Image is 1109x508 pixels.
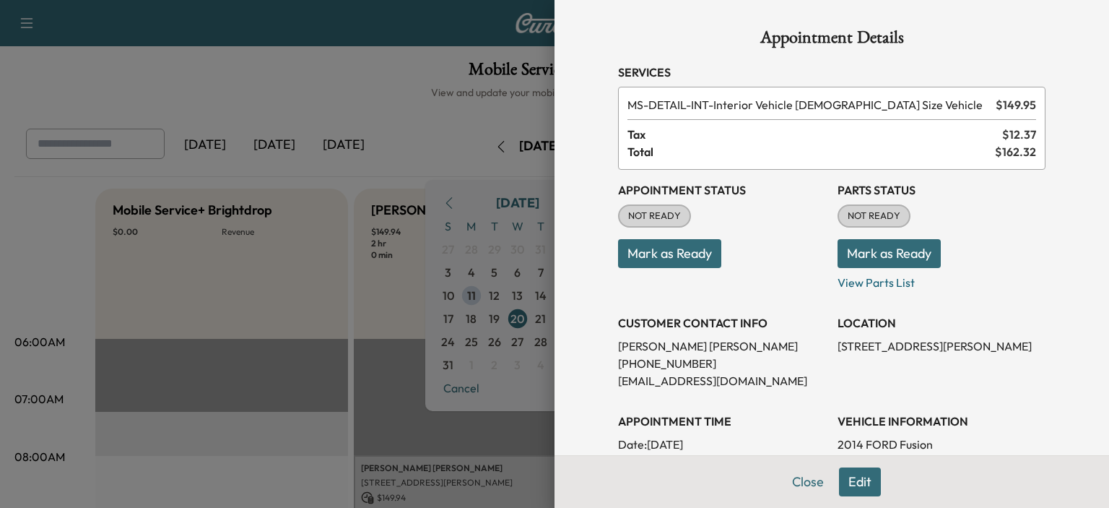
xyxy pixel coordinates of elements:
[627,143,995,160] span: Total
[618,453,826,470] p: Arrival Window:
[627,96,990,113] span: Interior Vehicle Detail - Regular Size Vehicle
[838,436,1045,453] p: 2014 FORD Fusion
[619,209,690,223] span: NOT READY
[839,468,881,496] button: Edit
[618,355,826,372] p: [PHONE_NUMBER]
[618,239,721,268] button: Mark as Ready
[627,126,1002,143] span: Tax
[618,413,826,430] h3: APPOINTMENT TIME
[618,29,1045,52] h1: Appointment Details
[838,268,1045,291] p: View Parts List
[838,413,1045,430] h3: VEHICLE INFORMATION
[1002,126,1036,143] span: $ 12.37
[705,453,807,470] span: 8:00 AM - 12:00 PM
[783,468,833,496] button: Close
[618,372,826,389] p: [EMAIL_ADDRESS][DOMAIN_NAME]
[618,181,826,199] h3: Appointment Status
[838,181,1045,199] h3: Parts Status
[995,143,1036,160] span: $ 162.32
[618,64,1045,81] h3: Services
[618,337,826,355] p: [PERSON_NAME] [PERSON_NAME]
[996,96,1036,113] span: $ 149.95
[838,337,1045,355] p: [STREET_ADDRESS][PERSON_NAME]
[618,436,826,453] p: Date: [DATE]
[839,209,909,223] span: NOT READY
[838,453,1045,470] p: [US_VEHICLE_IDENTIFICATION_NUMBER]
[838,314,1045,332] h3: LOCATION
[838,239,941,268] button: Mark as Ready
[618,314,826,332] h3: CUSTOMER CONTACT INFO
